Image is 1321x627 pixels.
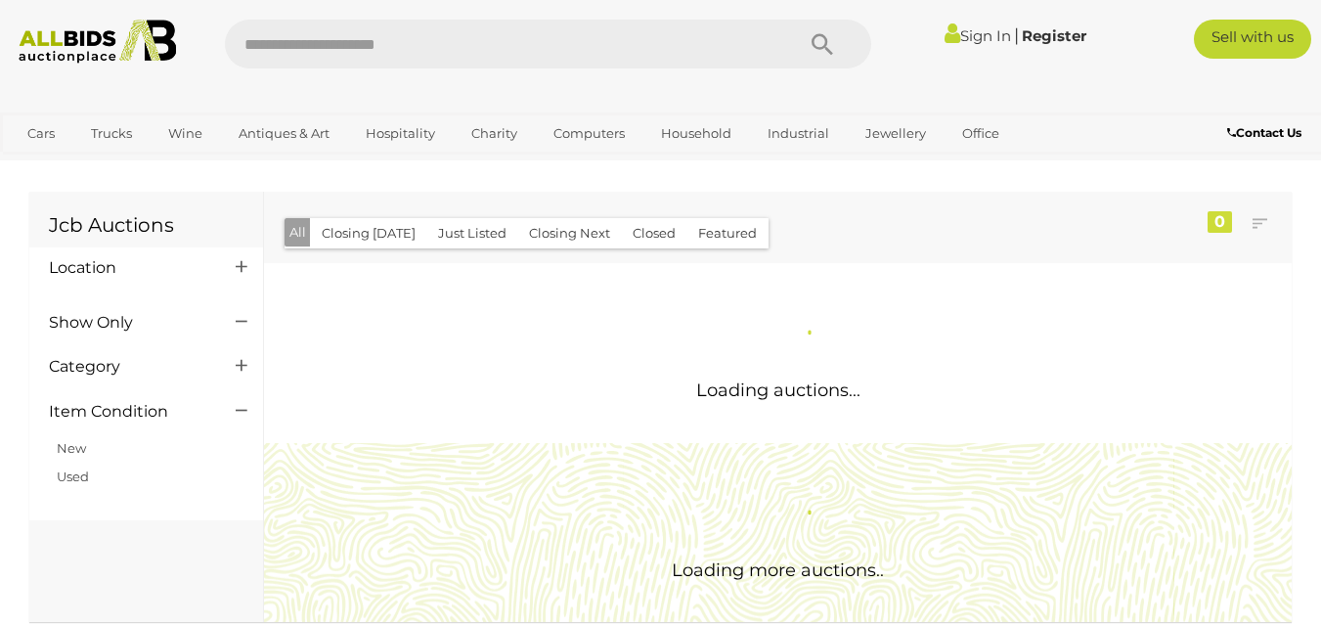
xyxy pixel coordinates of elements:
[15,150,80,182] a: Sports
[1022,26,1086,45] a: Register
[310,218,427,248] button: Closing [DATE]
[949,117,1012,150] a: Office
[686,218,769,248] button: Featured
[78,117,145,150] a: Trucks
[155,117,215,150] a: Wine
[1194,20,1311,59] a: Sell with us
[853,117,939,150] a: Jewellery
[49,403,206,421] h4: Item Condition
[1014,24,1019,46] span: |
[621,218,687,248] button: Closed
[517,218,622,248] button: Closing Next
[648,117,744,150] a: Household
[773,20,871,68] button: Search
[1208,211,1232,233] div: 0
[57,440,86,456] a: New
[945,26,1011,45] a: Sign In
[49,214,243,236] h1: Jcb Auctions
[459,117,530,150] a: Charity
[285,218,311,246] button: All
[1227,125,1301,140] b: Contact Us
[426,218,518,248] button: Just Listed
[226,117,342,150] a: Antiques & Art
[1227,122,1306,144] a: Contact Us
[57,469,89,484] a: Used
[49,259,206,277] h4: Location
[49,314,206,332] h4: Show Only
[49,358,206,376] h4: Category
[755,117,842,150] a: Industrial
[91,150,255,182] a: [GEOGRAPHIC_DATA]
[353,117,448,150] a: Hospitality
[696,380,860,401] span: Loading auctions...
[10,20,186,64] img: Allbids.com.au
[672,560,884,581] span: Loading more auctions..
[541,117,638,150] a: Computers
[15,117,67,150] a: Cars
